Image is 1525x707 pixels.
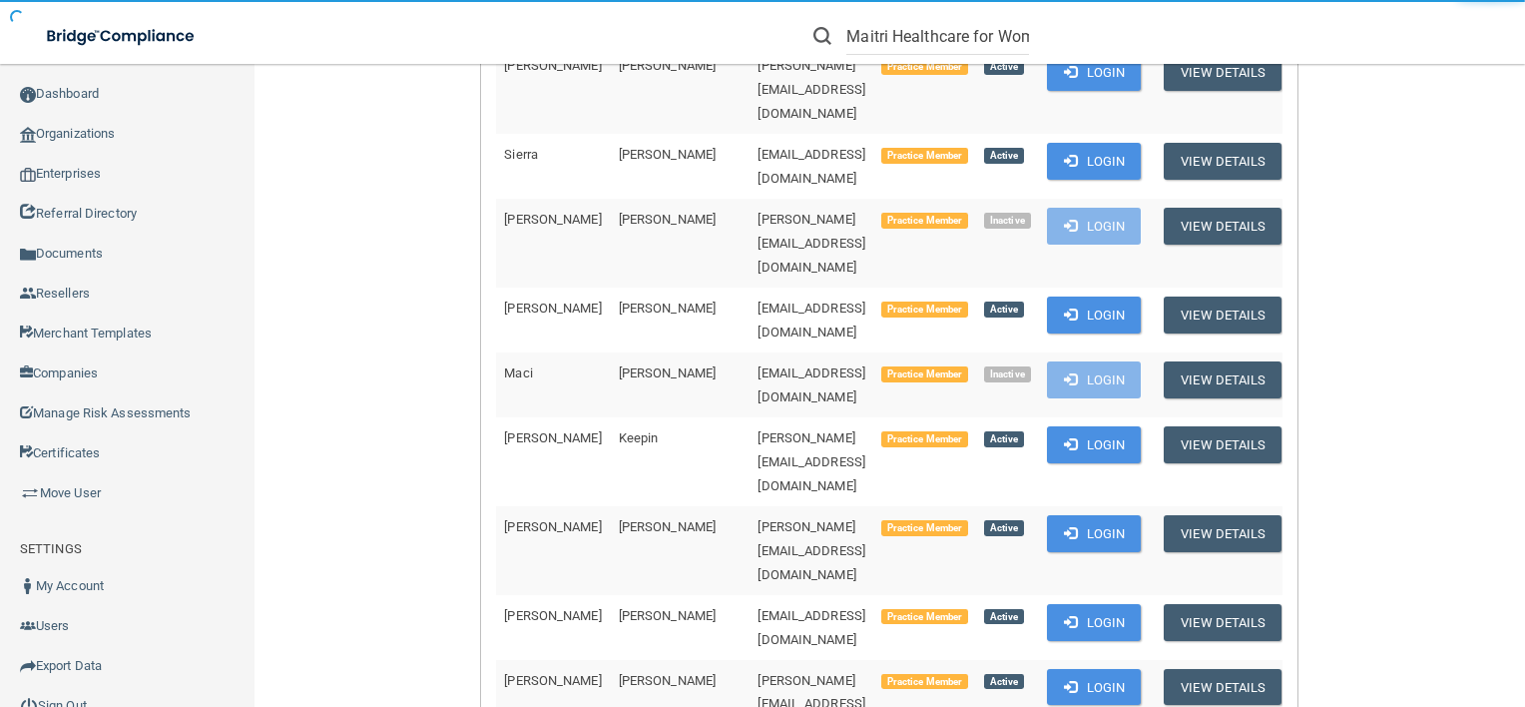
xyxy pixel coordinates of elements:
button: Login [1047,669,1142,706]
span: [PERSON_NAME][EMAIL_ADDRESS][DOMAIN_NAME] [758,430,865,493]
span: [PERSON_NAME] [619,212,716,227]
img: ic_reseller.de258add.png [20,286,36,302]
span: [PERSON_NAME] [619,519,716,534]
button: View Details [1164,208,1281,245]
span: [PERSON_NAME] [504,58,601,73]
span: Keepin [619,430,659,445]
span: [PERSON_NAME][EMAIL_ADDRESS][DOMAIN_NAME] [758,58,865,121]
span: [PERSON_NAME] [504,430,601,445]
button: Login [1047,54,1142,91]
span: [PERSON_NAME] [619,301,716,316]
span: Practice Member [881,520,968,536]
span: [PERSON_NAME][EMAIL_ADDRESS][DOMAIN_NAME] [758,519,865,582]
button: View Details [1164,426,1281,463]
span: [EMAIL_ADDRESS][DOMAIN_NAME] [758,301,865,340]
img: ic_user_dark.df1a06c3.png [20,578,36,594]
span: Practice Member [881,148,968,164]
span: Active [984,148,1024,164]
button: Login [1047,297,1142,334]
button: View Details [1164,604,1281,641]
span: Practice Member [881,302,968,318]
button: View Details [1164,361,1281,398]
span: [PERSON_NAME] [619,673,716,688]
iframe: Drift Widget Chat Controller [1181,598,1501,677]
span: Active [984,59,1024,75]
span: [PERSON_NAME][EMAIL_ADDRESS][DOMAIN_NAME] [758,212,865,275]
button: Login [1047,515,1142,552]
button: View Details [1164,297,1281,334]
button: Login [1047,361,1142,398]
span: Active [984,609,1024,625]
span: Inactive [984,366,1031,382]
button: View Details [1164,669,1281,706]
span: Active [984,674,1024,690]
span: [EMAIL_ADDRESS][DOMAIN_NAME] [758,147,865,186]
span: Practice Member [881,59,968,75]
img: icon-users.e205127d.png [20,618,36,634]
span: Active [984,302,1024,318]
span: Practice Member [881,366,968,382]
span: Active [984,431,1024,447]
input: Search [846,18,1029,55]
span: [PERSON_NAME] [619,147,716,162]
span: [EMAIL_ADDRESS][DOMAIN_NAME] [758,608,865,647]
span: Maci [504,365,532,380]
label: SETTINGS [20,537,82,561]
img: icon-documents.8dae5593.png [20,247,36,263]
button: Login [1047,208,1142,245]
img: briefcase.64adab9b.png [20,483,40,503]
button: Login [1047,426,1142,463]
span: [EMAIL_ADDRESS][DOMAIN_NAME] [758,365,865,404]
span: [PERSON_NAME] [504,608,601,623]
img: bridge_compliance_login_screen.278c3ca4.svg [30,16,214,57]
button: Login [1047,143,1142,180]
span: Practice Member [881,609,968,625]
span: Active [984,520,1024,536]
img: ic-search.3b580494.png [813,27,831,45]
span: [PERSON_NAME] [504,301,601,316]
span: [PERSON_NAME] [504,673,601,688]
button: View Details [1164,143,1281,180]
img: icon-export.b9366987.png [20,658,36,674]
span: Inactive [984,213,1031,229]
button: View Details [1164,54,1281,91]
img: organization-icon.f8decf85.png [20,127,36,143]
span: Practice Member [881,213,968,229]
button: View Details [1164,515,1281,552]
img: ic_dashboard_dark.d01f4a41.png [20,87,36,103]
span: [PERSON_NAME] [504,212,601,227]
span: [PERSON_NAME] [504,519,601,534]
span: [PERSON_NAME] [619,365,716,380]
span: Practice Member [881,674,968,690]
img: enterprise.0d942306.png [20,168,36,182]
span: [PERSON_NAME] [619,58,716,73]
span: Sierra [504,147,538,162]
button: Login [1047,604,1142,641]
span: Practice Member [881,431,968,447]
span: [PERSON_NAME] [619,608,716,623]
